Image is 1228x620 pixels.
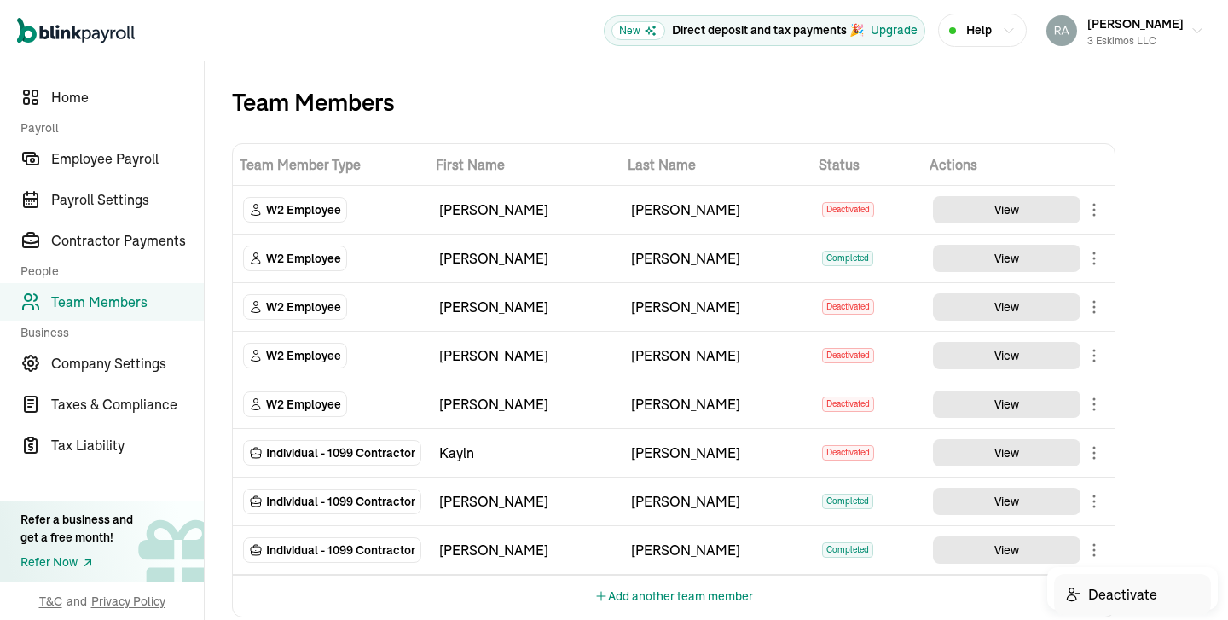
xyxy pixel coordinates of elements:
p: Direct deposit and tax payments 🎉 [672,21,864,39]
span: New [611,21,665,40]
div: 3 Eskimos LLC [1087,33,1184,49]
nav: Global [17,6,135,55]
div: Deactivate [1054,574,1211,615]
span: [PERSON_NAME] [1087,16,1184,32]
iframe: Chat Widget [1143,538,1228,620]
span: Help [966,21,992,39]
div: Upgrade [871,21,918,39]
